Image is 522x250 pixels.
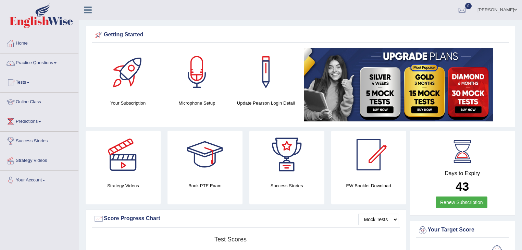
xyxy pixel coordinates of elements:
h4: Update Pearson Login Detail [235,99,297,107]
h4: Your Subscription [97,99,159,107]
img: small5.jpg [304,48,493,121]
b: 43 [456,180,469,193]
h4: Book PTE Exam [167,182,243,189]
h4: Microphone Setup [166,99,228,107]
a: Home [0,34,78,51]
a: Strategy Videos [0,151,78,168]
a: Your Account [0,171,78,188]
h4: Strategy Videos [86,182,161,189]
a: Online Class [0,93,78,110]
h4: Success Stories [249,182,324,189]
a: Success Stories [0,132,78,149]
h4: EW Booklet Download [331,182,406,189]
span: 0 [465,3,472,9]
h4: Days to Expiry [418,170,508,177]
div: Your Target Score [418,225,508,235]
div: Score Progress Chart [94,214,398,224]
div: Getting Started [94,30,507,40]
tspan: Test scores [214,236,247,243]
a: Tests [0,73,78,90]
a: Predictions [0,112,78,129]
a: Renew Subscription [436,197,487,208]
a: Practice Questions [0,53,78,71]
